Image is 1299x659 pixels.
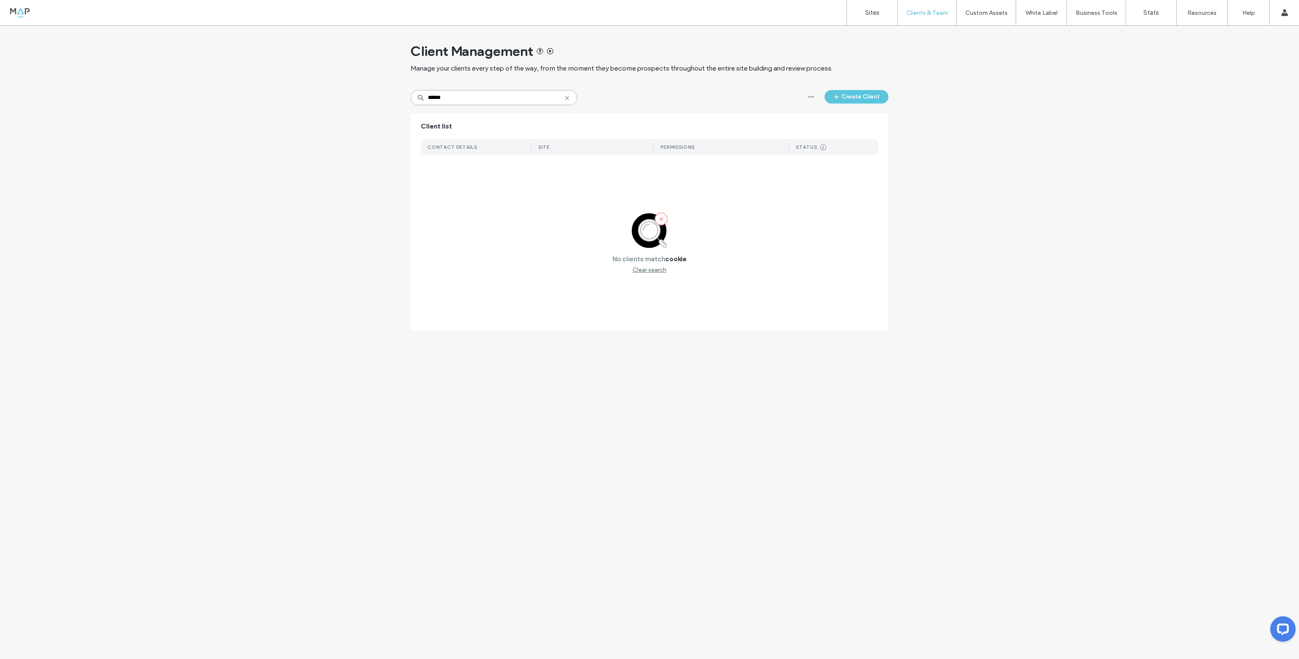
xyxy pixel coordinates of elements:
[411,43,533,60] span: Client Management
[612,255,665,263] label: No clients match
[411,64,833,73] span: Manage your clients every step of the way, from the moment they become prospects throughout the e...
[825,90,888,104] button: Create Client
[865,9,880,16] label: Sites
[1263,613,1299,648] iframe: LiveChat chat widget
[421,122,452,131] span: Client list
[906,9,948,16] label: Clients & Team
[19,6,36,14] span: Help
[1076,9,1117,16] label: Business Tools
[796,144,817,150] div: STATUS
[538,144,550,150] div: SITE
[1025,9,1058,16] label: White Label
[660,144,695,150] div: PERMISSIONS
[633,266,666,273] div: Clear search
[428,144,477,150] div: CONTACT DETAILS
[965,9,1008,16] label: Custom Assets
[1143,9,1159,16] label: Stats
[1187,9,1217,16] label: Resources
[665,255,687,263] label: cookie
[1242,9,1255,16] label: Help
